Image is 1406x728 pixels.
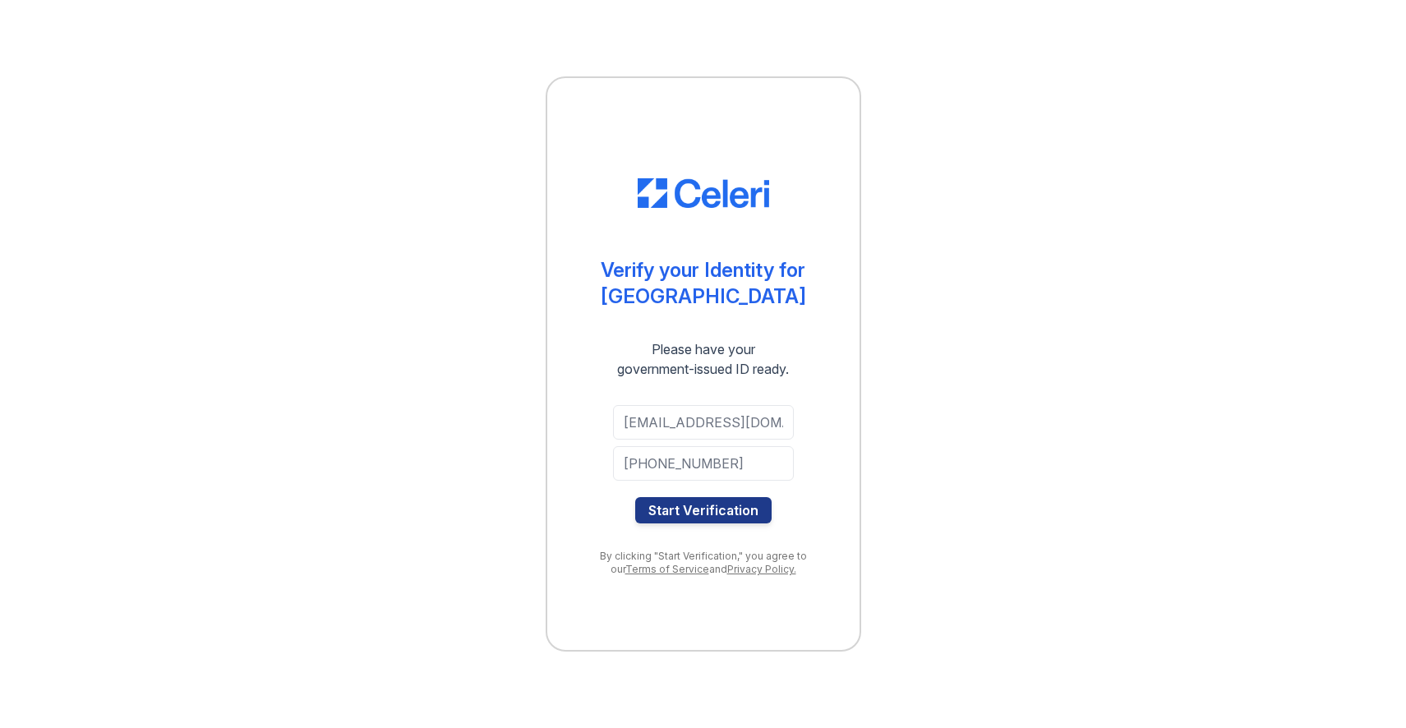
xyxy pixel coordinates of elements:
div: Verify your Identity for [GEOGRAPHIC_DATA] [601,257,806,310]
input: Phone [613,446,794,481]
img: CE_Logo_Blue-a8612792a0a2168367f1c8372b55b34899dd931a85d93a1a3d3e32e68fde9ad4.png [638,178,769,208]
a: Privacy Policy. [727,563,796,575]
a: Terms of Service [625,563,709,575]
div: Please have your government-issued ID ready. [588,339,818,379]
button: Start Verification [635,497,772,523]
div: By clicking "Start Verification," you agree to our and [580,550,827,576]
input: Email [613,405,794,440]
